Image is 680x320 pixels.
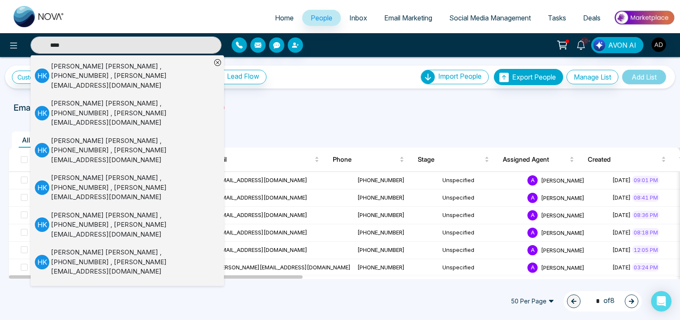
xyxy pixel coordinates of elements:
span: Export People [512,73,556,81]
span: [PHONE_NUMBER] [357,246,405,253]
span: Phone [333,154,398,165]
span: [EMAIL_ADDRESS][DOMAIN_NAME] [208,177,307,183]
span: [EMAIL_ADDRESS][DOMAIN_NAME] [208,211,307,218]
span: Created [588,154,660,165]
span: Import People [438,72,482,80]
span: Assigned Agent [503,154,568,165]
div: Open Intercom Messenger [651,291,671,311]
span: Inbox [349,14,367,22]
div: [PERSON_NAME] [PERSON_NAME] , [PHONE_NUMBER] , [PERSON_NAME][EMAIL_ADDRESS][DOMAIN_NAME] [51,285,211,314]
a: Social Media Management [441,10,539,26]
td: Unspecified [439,172,524,189]
th: Phone [326,148,411,171]
span: [EMAIL_ADDRESS][DOMAIN_NAME] [208,194,307,201]
span: 08:36 PM [632,211,660,219]
button: AVON AI [591,37,643,53]
th: Created [581,148,673,171]
span: Email [211,154,313,165]
span: [PERSON_NAME][EMAIL_ADDRESS][DOMAIN_NAME] [208,264,351,271]
span: [DATE] [612,211,631,218]
span: 09:01 PM [632,176,660,184]
td: Unspecified [439,224,524,242]
span: [PERSON_NAME] [541,264,584,271]
span: A [527,263,538,273]
p: H K [35,255,49,269]
span: [PHONE_NUMBER] [357,194,405,201]
img: Lead Flow [593,39,605,51]
th: Stage [411,148,496,171]
img: Nova CRM Logo [14,6,65,27]
td: Unspecified [439,207,524,224]
div: [PERSON_NAME] [PERSON_NAME] , [PHONE_NUMBER] , [PERSON_NAME][EMAIL_ADDRESS][DOMAIN_NAME] [51,173,211,202]
p: H K [35,69,49,83]
span: [PHONE_NUMBER] [357,229,405,236]
span: [PHONE_NUMBER] [357,211,405,218]
span: 12:05 PM [632,246,660,254]
p: H K [35,143,49,157]
div: [PERSON_NAME] [PERSON_NAME] , [PHONE_NUMBER] , [PERSON_NAME][EMAIL_ADDRESS][DOMAIN_NAME] [51,136,211,165]
span: AVON AI [608,40,636,50]
div: [PERSON_NAME] [PERSON_NAME] , [PHONE_NUMBER] , [PERSON_NAME][EMAIL_ADDRESS][DOMAIN_NAME] [51,211,211,240]
span: All People ( 363 ) [19,136,74,144]
span: [DATE] [612,246,631,253]
div: [PERSON_NAME] [PERSON_NAME] , [PHONE_NUMBER] , [PERSON_NAME][EMAIL_ADDRESS][DOMAIN_NAME] [51,248,211,277]
th: Assigned Agent [496,148,581,171]
td: Unspecified [439,189,524,207]
span: Tasks [548,14,566,22]
p: H K [35,217,49,232]
span: 08:18 PM [632,228,660,237]
span: 03:24 PM [632,263,660,271]
td: Unspecified [439,242,524,259]
a: People [302,10,341,26]
button: Export People [494,69,563,85]
span: [PERSON_NAME] [541,177,584,183]
img: Market-place.gif [613,8,675,27]
button: Manage List [567,70,618,84]
span: [PERSON_NAME] [541,246,584,253]
a: Email Marketing [376,10,441,26]
span: 50 Per Page [505,294,560,308]
span: [PERSON_NAME] [541,229,584,236]
a: Lead FlowLead Flow [207,70,266,84]
span: [PHONE_NUMBER] [357,177,405,183]
p: Email Statistics: [14,101,76,114]
span: Email Marketing [384,14,432,22]
img: User Avatar [652,37,666,52]
span: Deals [583,14,601,22]
a: Inbox [341,10,376,26]
td: Unspecified [439,259,524,277]
span: People [311,14,332,22]
span: Lead Flow [227,72,259,80]
span: [PERSON_NAME] [541,211,584,218]
span: A [527,175,538,186]
span: [PERSON_NAME] [541,194,584,201]
th: Email [204,148,326,171]
span: A [527,228,538,238]
span: Stage [418,154,483,165]
span: A [527,245,538,255]
span: [EMAIL_ADDRESS][DOMAIN_NAME] [208,229,307,236]
a: Home [266,10,302,26]
a: Custom Filter [12,71,72,84]
a: 10+ [571,37,591,52]
div: [PERSON_NAME] [PERSON_NAME] , [PHONE_NUMBER] , [PERSON_NAME][EMAIL_ADDRESS][DOMAIN_NAME] [51,99,211,128]
span: [DATE] [612,264,631,271]
p: H K [35,106,49,120]
span: Home [275,14,294,22]
button: Lead Flow [210,70,266,84]
span: [DATE] [612,229,631,236]
a: Tasks [539,10,575,26]
span: 08:41 PM [632,193,660,202]
span: [PHONE_NUMBER] [357,264,405,271]
p: H K [35,180,49,195]
span: [DATE] [612,194,631,201]
span: of 8 [591,295,615,307]
span: A [527,193,538,203]
span: [DATE] [612,177,631,183]
span: Social Media Management [449,14,531,22]
div: [PERSON_NAME] [PERSON_NAME] , [PHONE_NUMBER] , [PERSON_NAME][EMAIL_ADDRESS][DOMAIN_NAME] [51,62,211,91]
span: [EMAIL_ADDRESS][DOMAIN_NAME] [208,246,307,253]
a: Deals [575,10,609,26]
span: A [527,210,538,220]
span: 10+ [581,37,589,45]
